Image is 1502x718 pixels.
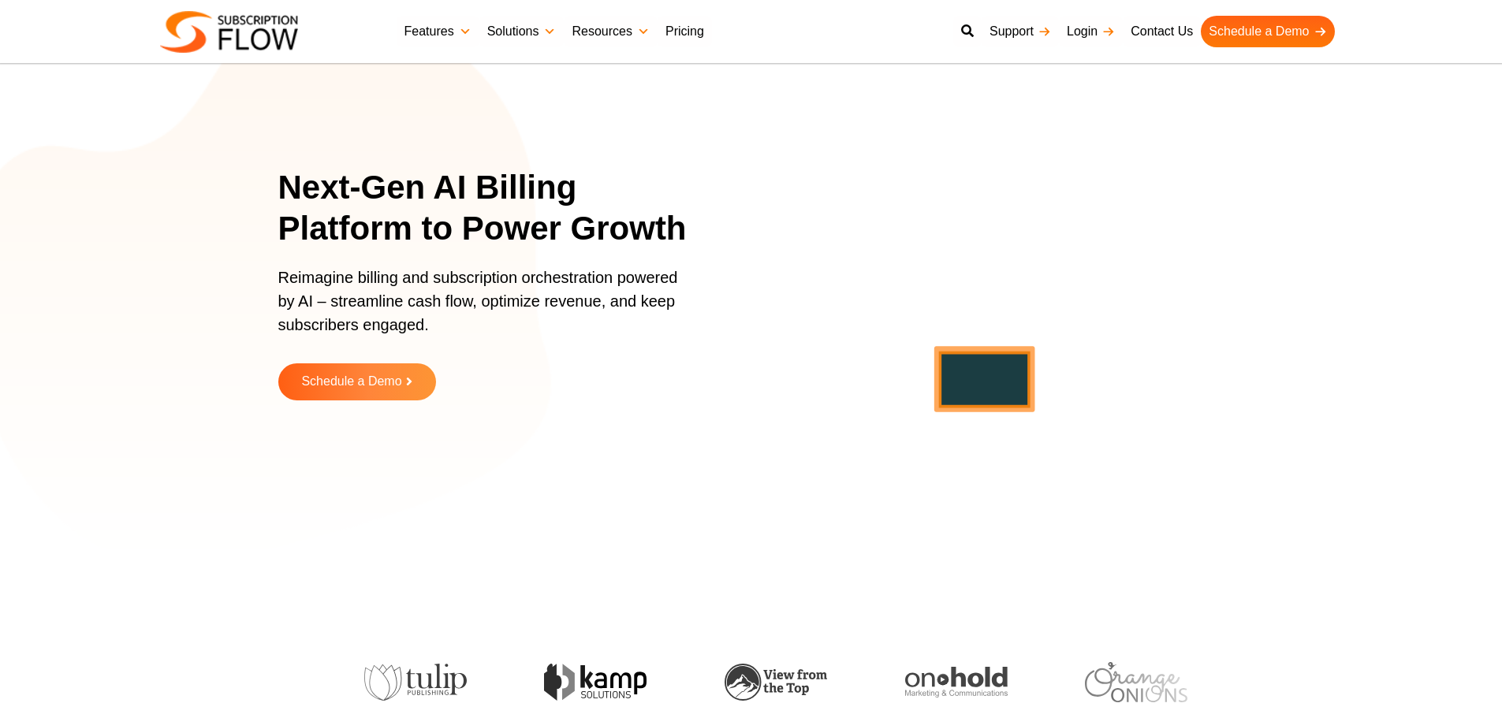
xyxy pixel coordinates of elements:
[278,266,688,352] p: Reimagine billing and subscription orchestration powered by AI – streamline cash flow, optimize r...
[1084,662,1187,702] img: orange-onions
[564,16,657,47] a: Resources
[160,11,298,53] img: Subscriptionflow
[278,363,436,400] a: Schedule a Demo
[479,16,565,47] a: Solutions
[1059,16,1123,47] a: Login
[301,375,401,389] span: Schedule a Demo
[1201,16,1334,47] a: Schedule a Demo
[363,664,466,701] img: tulip-publishing
[543,664,646,701] img: kamp-solution
[724,664,826,701] img: view-from-the-top
[982,16,1059,47] a: Support
[278,167,708,250] h1: Next-Gen AI Billing Platform to Power Growth
[397,16,479,47] a: Features
[904,667,1006,698] img: onhold-marketing
[1123,16,1201,47] a: Contact Us
[658,16,712,47] a: Pricing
